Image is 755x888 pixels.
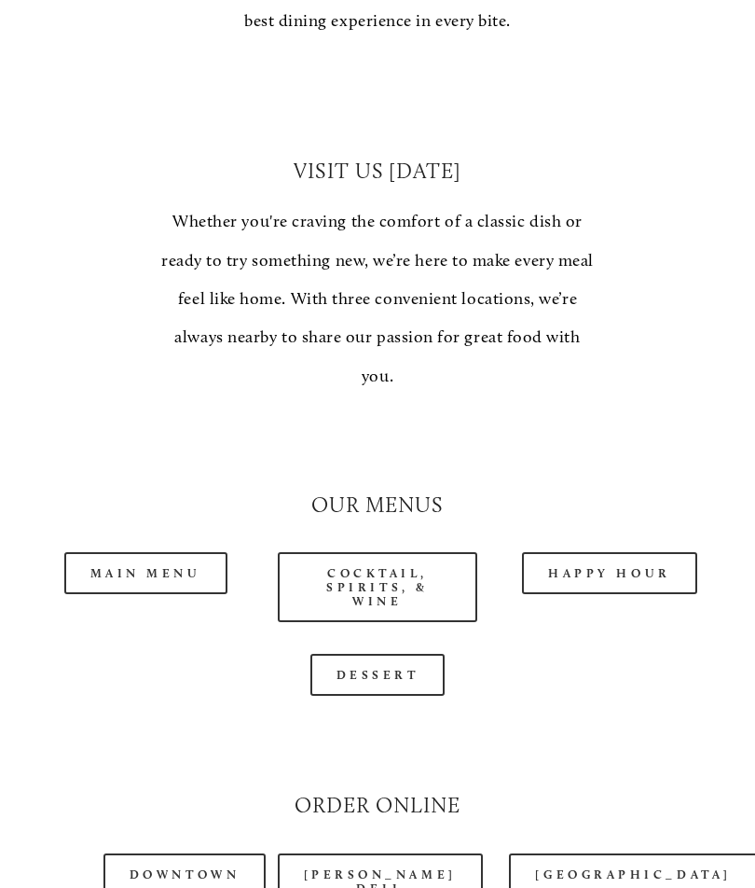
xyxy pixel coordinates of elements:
[46,792,710,822] h2: Order Online
[46,492,710,521] h2: Our Menus
[161,158,594,187] h2: Visit Us [DATE]
[522,553,697,595] a: Happy Hour
[64,553,227,595] a: Main Menu
[310,655,446,697] a: Dessert
[278,553,478,623] a: Cocktail, Spirits, & Wine
[161,203,594,396] p: Whether you're craving the comfort of a classic dish or ready to try something new, we’re here to...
